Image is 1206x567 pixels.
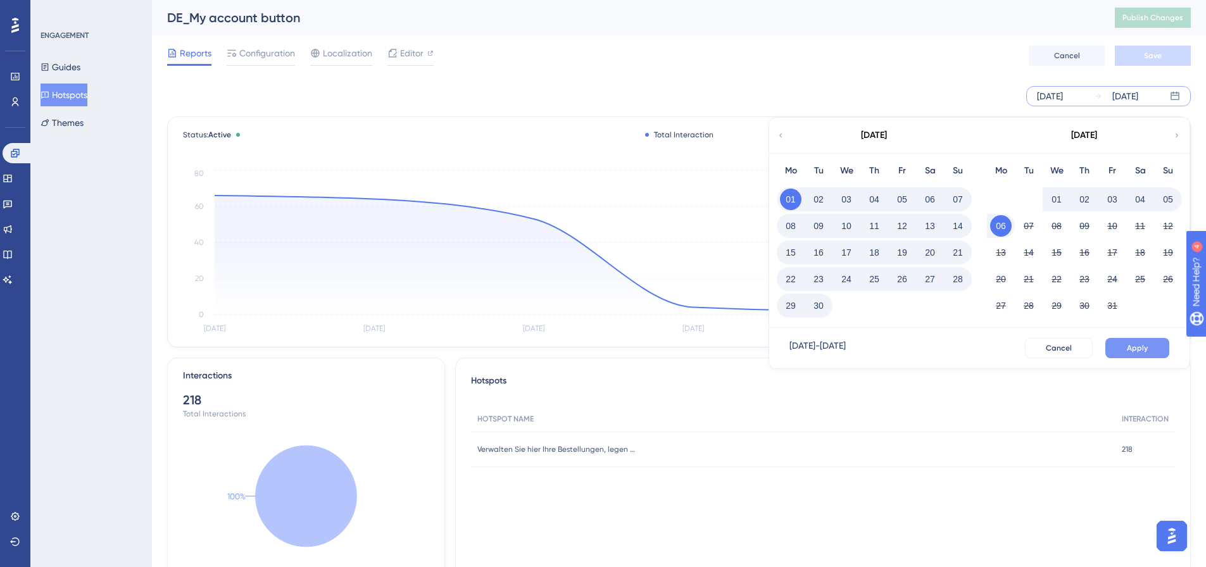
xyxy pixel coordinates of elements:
button: 27 [990,295,1012,316]
div: DE_My account button [167,9,1083,27]
div: Interactions [183,368,232,383]
button: 19 [891,242,913,263]
button: 23 [808,268,829,290]
button: 03 [836,189,857,210]
button: 12 [1157,215,1179,237]
button: 25 [1129,268,1151,290]
button: 09 [808,215,829,237]
button: 04 [1129,189,1151,210]
button: 07 [1018,215,1040,237]
button: 29 [780,295,801,316]
button: 16 [808,242,829,263]
button: 19 [1157,242,1179,263]
button: 13 [990,242,1012,263]
span: Hotspots [471,373,506,396]
button: 06 [919,189,941,210]
button: 05 [1157,189,1179,210]
button: 20 [990,268,1012,290]
tspan: 20 [195,274,204,283]
tspan: 80 [194,169,204,178]
button: 08 [1046,215,1067,237]
div: Tu [805,163,832,178]
button: 18 [864,242,885,263]
span: Cancel [1054,51,1080,61]
span: Reports [180,46,211,61]
span: Cancel [1046,343,1072,353]
div: Mo [987,163,1015,178]
span: Status: [183,130,231,140]
button: 26 [891,268,913,290]
div: Fr [888,163,916,178]
button: 26 [1157,268,1179,290]
tspan: 60 [195,202,204,211]
span: Editor [400,46,424,61]
span: 218 [1122,444,1133,454]
button: 13 [919,215,941,237]
button: 25 [864,268,885,290]
button: 21 [1018,268,1040,290]
button: 05 [891,189,913,210]
span: Need Help? [30,3,79,18]
button: 18 [1129,242,1151,263]
button: 08 [780,215,801,237]
iframe: UserGuiding AI Assistant Launcher [1153,517,1191,555]
button: 02 [808,189,829,210]
button: 04 [864,189,885,210]
button: 15 [780,242,801,263]
button: 12 [891,215,913,237]
span: Publish Changes [1122,13,1183,23]
div: [DATE] [1071,128,1097,143]
button: 22 [780,268,801,290]
tspan: [DATE] [204,324,225,333]
button: Cancel [1029,46,1105,66]
span: Verwalten Sie hier Ihre Bestellungen, legen Sie Favoritenlisten an, verwalten Sie Ihre Unterkonte... [477,444,636,454]
button: 06 [990,215,1012,237]
button: 11 [864,215,885,237]
button: Publish Changes [1115,8,1191,28]
span: Save [1144,51,1162,61]
button: 01 [780,189,801,210]
button: 23 [1074,268,1095,290]
div: [DATE] [1037,89,1063,104]
button: 03 [1102,189,1123,210]
button: 09 [1074,215,1095,237]
div: [DATE] [861,128,887,143]
span: HOTSPOT NAME [477,414,534,424]
button: 30 [808,295,829,316]
tspan: 40 [194,238,204,247]
button: 31 [1102,295,1123,316]
button: 07 [947,189,969,210]
button: 27 [919,268,941,290]
button: 28 [1018,295,1040,316]
button: 10 [1102,215,1123,237]
div: [DATE] - [DATE] [789,338,846,358]
div: Su [1154,163,1182,178]
button: 17 [836,242,857,263]
button: 21 [947,242,969,263]
button: 14 [1018,242,1040,263]
button: Hotspots [41,84,87,106]
button: Apply [1105,338,1169,358]
button: Cancel [1025,338,1093,358]
div: Mo [777,163,805,178]
button: 14 [947,215,969,237]
button: 10 [836,215,857,237]
button: 20 [919,242,941,263]
div: We [832,163,860,178]
div: Th [1071,163,1098,178]
span: Apply [1127,343,1148,353]
button: 17 [1102,242,1123,263]
div: Tu [1015,163,1043,178]
div: Fr [1098,163,1126,178]
tspan: [DATE] [682,324,704,333]
button: 24 [836,268,857,290]
div: Sa [1126,163,1154,178]
button: Themes [41,111,84,134]
button: Save [1115,46,1191,66]
button: 22 [1046,268,1067,290]
div: [DATE] [1112,89,1138,104]
span: INTERACTION [1122,414,1169,424]
div: ENGAGEMENT [41,30,89,40]
button: 01 [1046,189,1067,210]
